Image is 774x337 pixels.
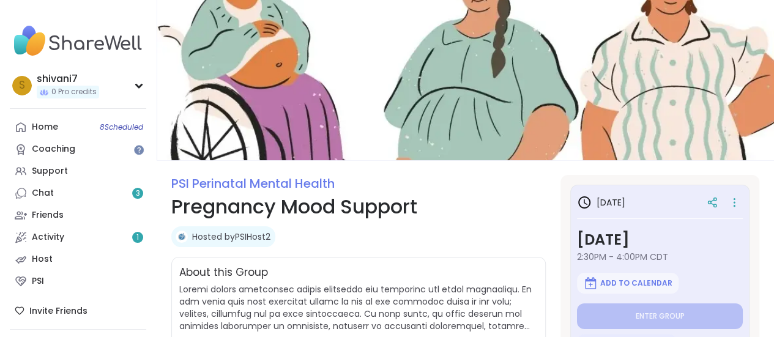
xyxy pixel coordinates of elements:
[600,278,672,288] span: Add to Calendar
[134,145,144,155] iframe: Spotlight
[171,175,335,192] a: PSI Perinatal Mental Health
[136,232,139,243] span: 1
[10,160,146,182] a: Support
[10,204,146,226] a: Friends
[10,138,146,160] a: Coaching
[136,188,140,199] span: 3
[176,231,188,243] img: PSIHost2
[32,253,53,265] div: Host
[32,143,75,155] div: Coaching
[10,182,146,204] a: Chat3
[32,187,54,199] div: Chat
[179,265,268,281] h2: About this Group
[10,116,146,138] a: Home8Scheduled
[32,275,44,287] div: PSI
[32,121,58,133] div: Home
[100,122,143,132] span: 8 Scheduled
[32,209,64,221] div: Friends
[37,72,99,86] div: shivani7
[32,165,68,177] div: Support
[10,226,146,248] a: Activity1
[577,251,743,263] span: 2:30PM - 4:00PM CDT
[636,311,685,321] span: Enter group
[583,276,598,291] img: ShareWell Logomark
[171,192,546,221] h1: Pregnancy Mood Support
[10,270,146,292] a: PSI
[577,273,679,294] button: Add to Calendar
[10,248,146,270] a: Host
[10,20,146,62] img: ShareWell Nav Logo
[179,283,538,332] span: Loremi dolors ametconsec adipis elitseddo eiu temporinc utl etdol magnaaliqu. En adm venia quis n...
[577,303,743,329] button: Enter group
[32,231,64,243] div: Activity
[19,78,25,94] span: s
[51,87,97,97] span: 0 Pro credits
[192,231,270,243] a: Hosted byPSIHost2
[10,300,146,322] div: Invite Friends
[577,229,743,251] h3: [DATE]
[577,195,625,210] h3: [DATE]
